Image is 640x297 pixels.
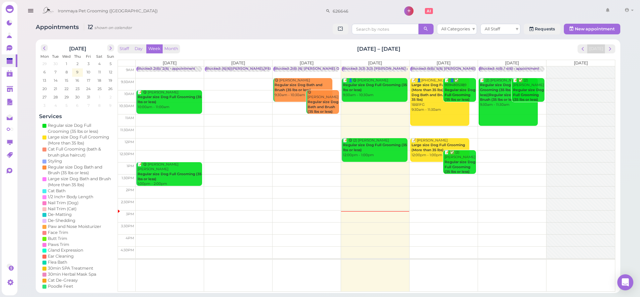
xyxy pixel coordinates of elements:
span: 22 [64,86,69,92]
span: 4:30pm [121,248,134,252]
button: next [107,44,114,51]
div: Cat De-Greasy [48,277,78,283]
span: Thu [74,54,81,59]
button: Day [131,44,147,53]
b: Regular size Dog Full Grooming (35 lbs or less)|Regular size Dog Bath and Brush (35 lbs or less) [480,83,537,102]
span: 30 [53,61,58,67]
div: 📝 😋 (2) [PERSON_NAME] 12:00pm - 1:00pm [343,138,408,158]
span: 4 [98,61,101,67]
div: 📝 👤✅ 9094805389 maltipoo 9:30am - 10:30am [444,78,476,112]
h4: Services [39,113,116,119]
div: Large size Dog Full Grooming (More than 35 lbs) [48,134,113,146]
span: 18 [97,77,102,83]
span: 1 [98,94,101,100]
div: Blocked: 2(6) (6) [PERSON_NAME] OFF • appointment [274,66,370,71]
div: Flea Bath [48,259,67,265]
div: 📝 ✅ (2) [PERSON_NAME] 12:30pm - 1:30pm [444,150,476,180]
span: 2 [109,94,112,100]
b: Regular size Dog Bath and Brush (35 lbs or less) [275,83,322,92]
div: De-Shedding [48,218,75,224]
b: Regular size Dog Full Grooming (35 lbs or less) [138,95,201,104]
span: [DATE] [574,60,588,65]
div: Gland Expression [48,247,83,253]
div: Cat Bath [48,188,65,194]
b: Regular size Dog Full Grooming (35 lbs or less) [343,83,407,92]
div: Regular size Dog Bath and Brush (35 lbs or less) [48,164,113,176]
span: 12:30pm [120,152,134,156]
span: Tue [52,54,59,59]
button: New appointment [564,24,620,34]
div: Regular size Dog Full Grooming (35 lbs or less) [48,122,113,134]
a: Requests [524,24,561,34]
span: 20 [42,86,47,92]
div: 📝 [PERSON_NAME] 12:00pm - 1:00pm [411,138,469,158]
small: shown on calendar [95,25,132,30]
div: Blocked: 4(6) / 4(6) • appointment [480,66,539,71]
div: Blocked: 6(6)/ 5(6) [PERSON_NAME] Lulu [PERSON_NAME] • appointment [411,66,543,71]
span: 29 [42,61,47,67]
span: [DATE] [437,60,451,65]
span: 3 [43,102,46,108]
div: Blocked: (6)(6)[PERSON_NAME],[PERSON_NAME]/[PERSON_NAME] OFF • [PERSON_NAME] [206,66,372,71]
div: Paw and Nose Moisturizer [48,224,101,230]
span: Appointments [36,23,81,30]
span: 17 [86,77,91,83]
div: Large size Dog Bath and Brush (More than 35 lbs) [48,176,113,188]
b: Regular size Dog Full Grooming (35 lbs or less) [343,143,407,152]
span: 19 [108,77,113,83]
span: 3:30pm [121,224,134,228]
span: 7 [87,102,90,108]
div: Nail Trim (Cat) [48,206,76,212]
div: Poodle Feet [48,283,73,289]
b: Large size Dog Full Grooming (More than 35 lbs) [412,143,465,152]
span: [DATE] [163,60,177,65]
button: [DATE] [587,44,605,53]
span: 27 [42,94,47,100]
span: 24 [86,86,91,92]
span: 5 [65,102,68,108]
span: Wed [62,54,71,59]
i: 12 [84,23,132,30]
div: 😋 [PERSON_NAME] 9:30am - 10:30am [274,78,332,98]
span: 7 [54,69,57,75]
span: 10 [86,69,91,75]
span: 12 [108,69,113,75]
span: 4pm [126,236,134,240]
span: 1:30pm [122,176,134,180]
span: 8 [98,102,101,108]
span: 14 [53,77,58,83]
span: 5 [109,61,112,67]
div: Open Intercom Messenger [617,274,633,290]
div: Nail Trim (Dog) [48,200,78,206]
b: Regular size Dog Bath and Brush (35 lbs or less) [308,100,338,114]
b: Large size Dog Full Grooming (More than 35 lbs)|Large size Dog Bath and Brush (More than 35 lbs) [412,83,468,102]
span: 30 [74,94,80,100]
span: 10:30am [119,104,134,108]
span: 2:30pm [121,200,134,204]
div: Blocked: 3(3) 3(3) [PERSON_NAME] / [PERSON_NAME] OFF / [PERSON_NAME] only • appointment [343,66,519,71]
span: New appointment [575,26,615,31]
div: 30min Herbal Mask Spa [48,271,96,277]
div: Blocked: 2(6)/ 2(6) • appointment [137,66,195,71]
b: Regular size Dog Full Grooming (35 lbs or less) [445,160,475,174]
span: 26 [108,86,113,92]
span: 13 [42,77,47,83]
button: Staff [118,44,131,53]
span: Sat [96,54,103,59]
div: 😋 [PERSON_NAME] 10:00am - 11:00am [307,90,339,124]
span: 28 [53,94,58,100]
span: 6 [75,102,79,108]
div: Face Trim [48,230,68,236]
div: 30min SPA Treatment [48,265,93,271]
span: 2 [76,61,79,67]
b: Regular size Dog Full Grooming (35 lbs or less) [513,88,544,102]
button: Week [146,44,163,53]
div: 📝 😋 [PERSON_NAME] [PERSON_NAME] 1:00pm - 2:00pm [137,162,202,187]
span: Fri [86,54,91,59]
span: Mon [40,54,49,59]
span: 9 [75,69,79,75]
span: 11am [125,116,134,120]
span: 21 [53,86,58,92]
button: prev [41,44,48,51]
span: 3pm [126,212,134,216]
